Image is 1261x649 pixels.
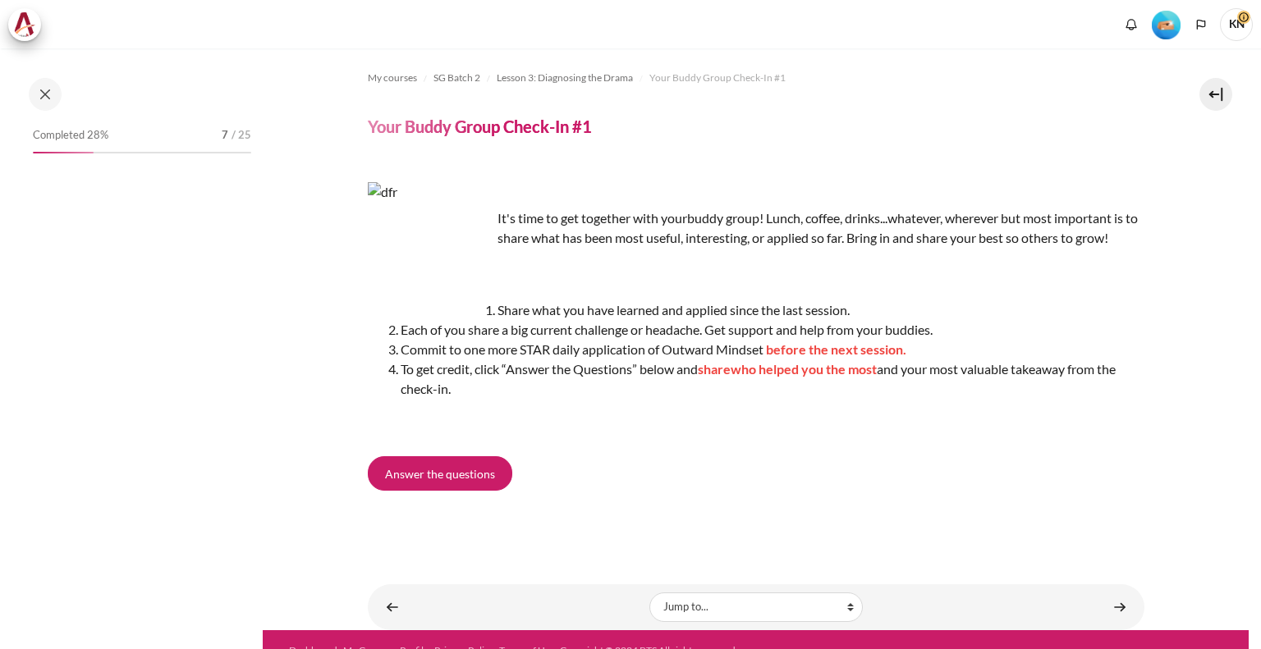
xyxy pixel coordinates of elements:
li: To get credit, click “Answer the Questions” below and and your most valuable takeaway from the ch... [401,359,1144,399]
h4: Your Buddy Group Check-In #1 [368,116,592,137]
span: My courses [368,71,417,85]
span: Each of you share a big current challenge or headache. Get support and help from your buddies. [401,322,933,337]
section: Content [263,48,1249,630]
span: who helped you the most [731,361,877,377]
a: Answer the questions [368,456,512,491]
span: Your Buddy Group Check-In #1 [649,71,786,85]
a: My courses [368,68,417,88]
span: SG Batch 2 [433,71,480,85]
span: It's time to get together with your [498,210,687,226]
span: 7 [222,127,228,144]
a: Lesson 4 Videos (17 min.) ► [1103,591,1136,623]
span: . [903,341,906,357]
div: Show notification window with no new notifications [1119,12,1144,37]
img: dfr [368,182,491,305]
a: Architeck Architeck [8,8,49,41]
span: before the next session [766,341,903,357]
p: buddy group! Lunch, coffee, drinks...whatever, wherever but most important is to share what has b... [368,208,1144,248]
div: Level #2 [1152,9,1181,39]
span: Answer the questions [385,465,495,482]
div: 28% [33,152,94,153]
img: Architeck [13,12,36,37]
span: Lesson 3: Diagnosing the Drama [497,71,633,85]
span: / 25 [232,127,251,144]
span: KN [1220,8,1253,41]
a: Lesson 3: Diagnosing the Drama [497,68,633,88]
a: Level #2 [1145,9,1187,39]
img: Level #2 [1152,11,1181,39]
nav: Navigation bar [368,65,1144,91]
a: User menu [1220,8,1253,41]
a: SG Batch 2 [433,68,480,88]
span: Completed 28% [33,127,108,144]
span: share [698,361,731,377]
a: Your Buddy Group Check-In #1 [649,68,786,88]
li: Commit to one more STAR daily application of Outward Mindset [401,340,1144,359]
a: ◄ Lesson 3 STAR Application [376,591,409,623]
li: Share what you have learned and applied since the last session. [401,300,1144,320]
button: Languages [1189,12,1213,37]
